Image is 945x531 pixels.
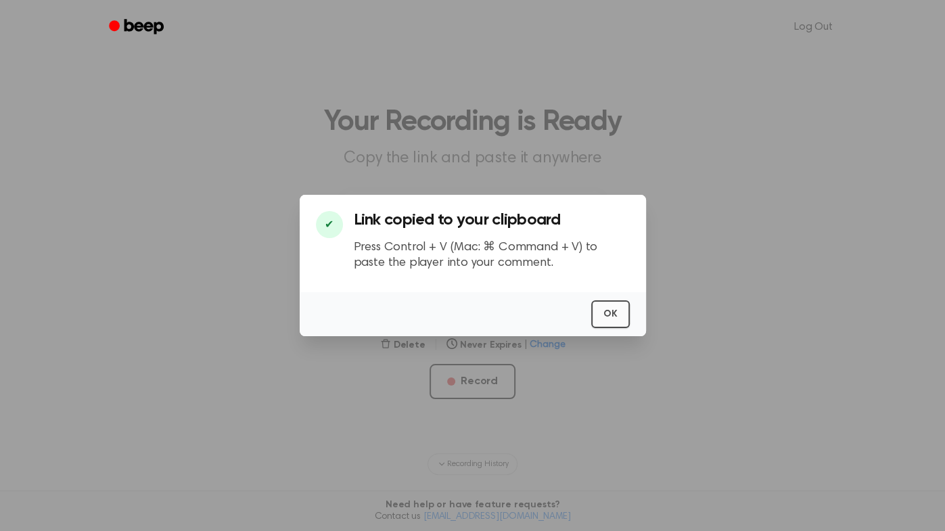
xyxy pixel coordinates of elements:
[354,240,630,271] p: Press Control + V (Mac: ⌘ Command + V) to paste the player into your comment.
[781,11,846,43] a: Log Out
[316,211,343,238] div: ✔
[354,211,630,229] h3: Link copied to your clipboard
[99,14,176,41] a: Beep
[591,300,630,328] button: OK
